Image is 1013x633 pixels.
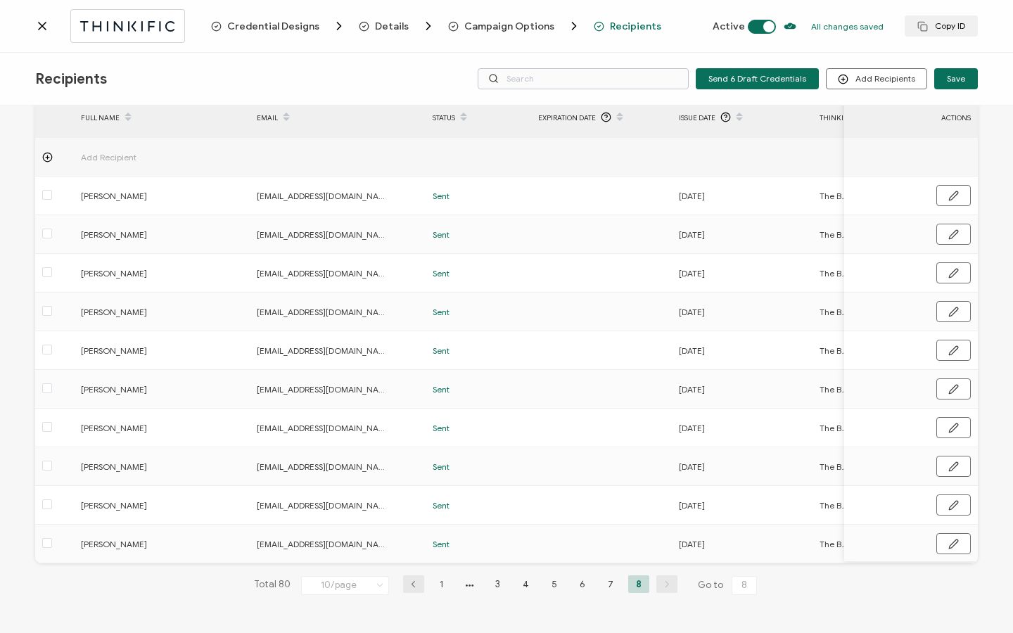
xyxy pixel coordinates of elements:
[600,575,621,593] li: 7
[81,265,215,281] span: [PERSON_NAME]
[572,575,593,593] li: 6
[257,304,390,320] span: [EMAIL_ADDRESS][DOMAIN_NAME]
[844,110,978,126] div: ACTIONS
[488,575,509,593] li: 3
[538,110,596,126] span: Expiration Date
[917,21,965,32] span: Copy ID
[433,536,450,552] span: Sent
[257,459,390,475] span: [EMAIL_ADDRESS][DOMAIN_NAME]
[820,304,985,320] span: The B.A.B.E. Collective Conference [DATE]
[81,343,215,359] span: [PERSON_NAME]
[679,110,715,126] span: Issue Date
[679,343,705,359] span: [DATE]
[257,226,390,243] span: [EMAIL_ADDRESS][DOMAIN_NAME]
[679,226,705,243] span: [DATE]
[820,188,985,204] span: The B.A.B.E. Collective Conference [DATE]
[820,226,985,243] span: The B.A.B.E. Collective Conference [DATE]
[81,381,215,397] span: [PERSON_NAME]
[257,536,390,552] span: [EMAIL_ADDRESS][DOMAIN_NAME]
[301,576,389,595] input: Select
[78,18,177,35] img: thinkific.svg
[934,68,978,89] button: Save
[433,343,450,359] span: Sent
[211,19,346,33] span: Credential Designs
[254,575,291,595] span: Total 80
[433,304,450,320] span: Sent
[820,497,985,513] span: The B.A.B.E. Collective Conference [DATE]
[610,21,661,32] span: Recipients
[433,265,450,281] span: Sent
[820,536,985,552] span: The B.A.B.E. Collective Conference [DATE]
[74,105,250,129] div: FULL NAME
[905,15,978,37] button: Copy ID
[478,68,689,89] input: Search
[81,149,215,165] span: Add Recipient
[81,536,215,552] span: [PERSON_NAME]
[696,68,819,89] button: Send 6 Draft Credentials
[257,497,390,513] span: [EMAIL_ADDRESS][DOMAIN_NAME]
[81,420,215,436] span: [PERSON_NAME]
[594,21,661,32] span: Recipients
[947,75,965,83] span: Save
[679,265,705,281] span: [DATE]
[679,304,705,320] span: [DATE]
[679,459,705,475] span: [DATE]
[820,265,985,281] span: The B.A.B.E. Collective Conference [DATE]
[448,19,581,33] span: Campaign Options
[433,497,450,513] span: Sent
[257,188,390,204] span: [EMAIL_ADDRESS][DOMAIN_NAME]
[433,459,450,475] span: Sent
[820,420,985,436] span: The B.A.B.E. Collective Conference [DATE]
[820,343,985,359] span: The B.A.B.E. Collective Conference [DATE]
[433,188,450,204] span: Sent
[820,381,985,397] span: The B.A.B.E. Collective Conference [DATE]
[679,497,705,513] span: [DATE]
[211,19,661,33] div: Breadcrumb
[81,226,215,243] span: [PERSON_NAME]
[679,536,705,552] span: [DATE]
[698,575,760,595] span: Go to
[516,575,537,593] li: 4
[679,420,705,436] span: [DATE]
[257,381,390,397] span: [EMAIL_ADDRESS][DOMAIN_NAME]
[433,226,450,243] span: Sent
[81,304,215,320] span: [PERSON_NAME]
[375,21,409,32] span: Details
[679,381,705,397] span: [DATE]
[257,343,390,359] span: [EMAIL_ADDRESS][DOMAIN_NAME]
[820,459,985,475] span: The B.A.B.E. Collective Conference [DATE]
[257,265,390,281] span: [EMAIL_ADDRESS][DOMAIN_NAME]
[81,459,215,475] span: [PERSON_NAME]
[811,21,884,32] p: All changes saved
[713,20,745,32] span: Active
[943,565,1013,633] iframe: Chat Widget
[464,21,554,32] span: Campaign Options
[250,105,426,129] div: EMAIL
[35,70,107,88] span: Recipients
[813,105,953,129] div: Thinkific Course Name
[708,75,806,83] span: Send 6 Draft Credentials
[426,105,531,129] div: Status
[359,19,435,33] span: Details
[257,420,390,436] span: [EMAIL_ADDRESS][DOMAIN_NAME]
[227,21,319,32] span: Credential Designs
[544,575,565,593] li: 5
[81,497,215,513] span: [PERSON_NAME]
[826,68,927,89] button: Add Recipients
[679,188,705,204] span: [DATE]
[433,420,450,436] span: Sent
[81,188,215,204] span: [PERSON_NAME]
[433,381,450,397] span: Sent
[431,575,452,593] li: 1
[628,575,649,593] li: 8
